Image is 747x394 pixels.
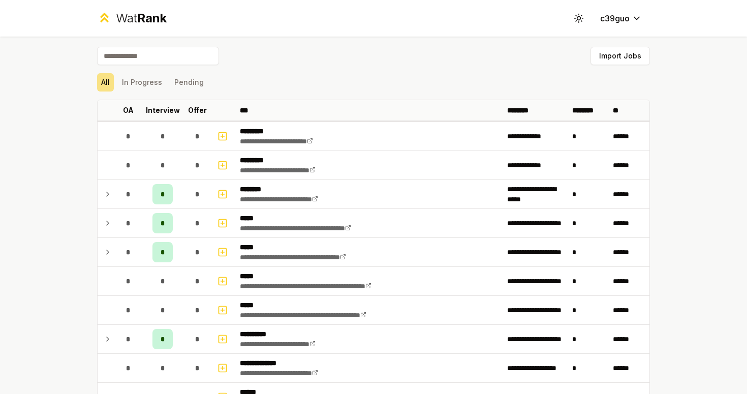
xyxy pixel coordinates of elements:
[97,10,167,26] a: WatRank
[590,47,650,65] button: Import Jobs
[146,105,180,115] p: Interview
[116,10,167,26] div: Wat
[170,73,208,92] button: Pending
[118,73,166,92] button: In Progress
[592,9,650,27] button: c39guo
[188,105,207,115] p: Offer
[123,105,134,115] p: OA
[97,73,114,92] button: All
[600,12,630,24] span: c39guo
[137,11,167,25] span: Rank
